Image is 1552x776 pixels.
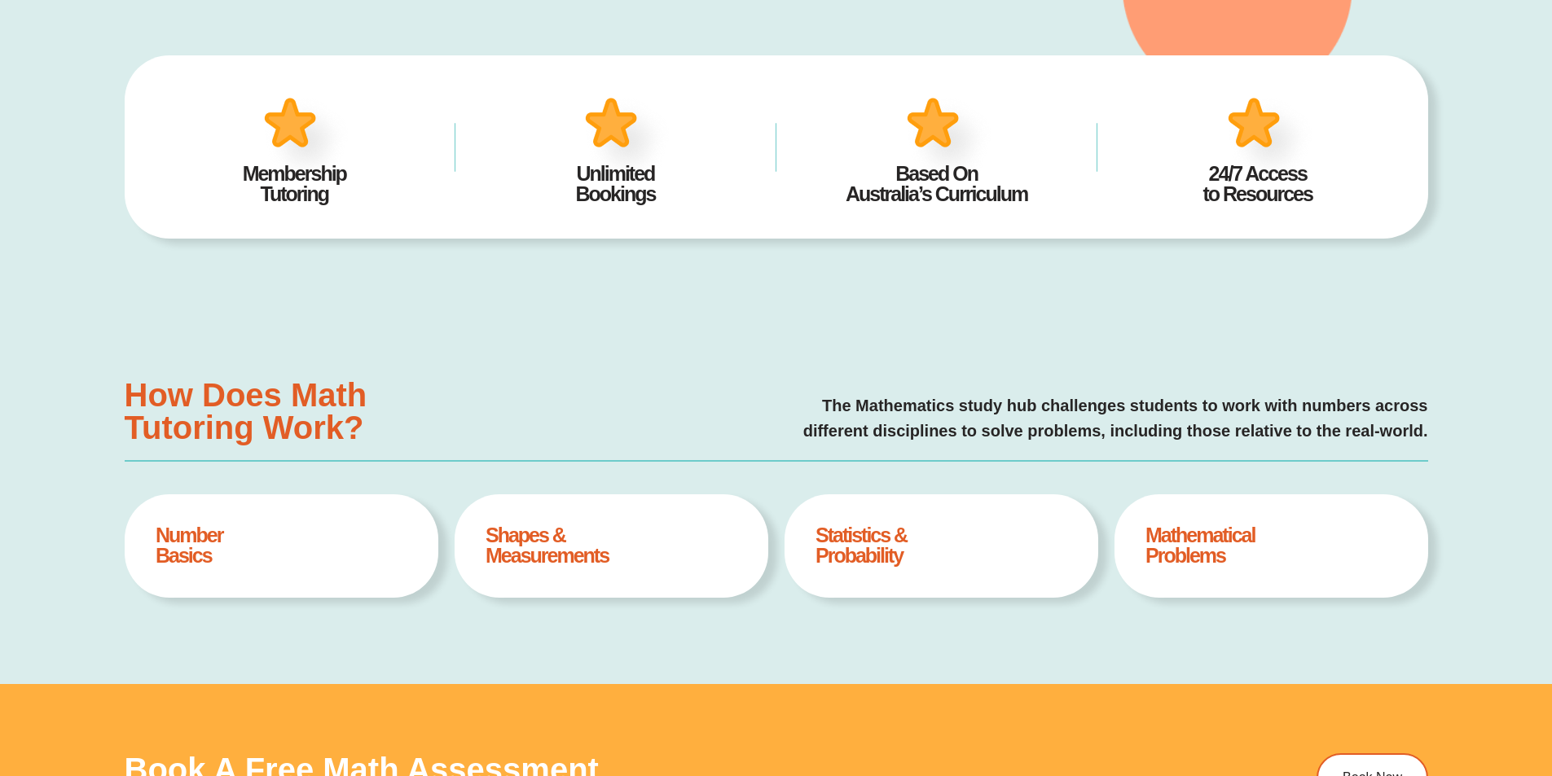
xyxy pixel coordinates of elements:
button: Add or edit images [461,2,484,24]
h4: Mathematical Problems [1145,525,1396,566]
h4: 24/7 Access to Resources [1122,164,1394,204]
h4: Unlimited Bookings [480,164,752,204]
h4: Number Basics [156,525,407,566]
h4: Membership Tutoring [159,164,431,204]
h4: Shapes & Measurements [486,525,736,566]
h4: Based On Australia’s Curriculum [801,164,1073,204]
p: The Mathematics study hub challenges students to work with numbers across different disciplines t... [437,393,1427,444]
h4: Statistics & Probability [816,525,1066,566]
h3: How Does Math Tutoring Work? [125,379,422,444]
iframe: Chat Widget [1281,592,1552,776]
button: Text [415,2,438,24]
button: Draw [438,2,461,24]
